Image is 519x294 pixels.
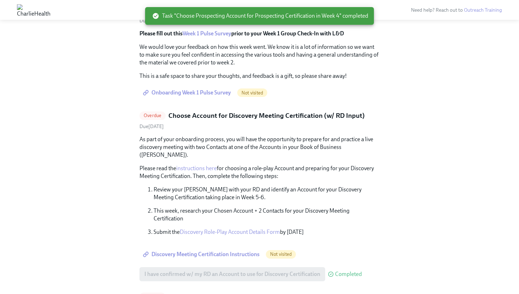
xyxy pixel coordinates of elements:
a: instructions here [176,165,217,172]
a: Discovery Meeting Certification Instructions [139,247,264,261]
p: As part of your onboarding process, you will have the opportunity to prepare for and practice a l... [139,136,380,159]
img: CharlieHealth [17,4,50,16]
span: Friday, July 25th 2025, 2:00 pm [139,18,164,24]
a: Onboarding Week 1 Pulse Survey [139,86,236,100]
p: This is a safe space to share your thoughts, and feedback is a gift, so please share away! [139,72,380,80]
p: This week, research your Chosen Account + 2 Contacts for your Discovery Meeting Certification [154,207,380,223]
p: Review your [PERSON_NAME] with your RD and identify an Account for your Discovery Meeting Certifi... [154,186,380,201]
p: We would love your feedback on how this week went. We know it is a lot of information so we want ... [139,43,380,67]
span: Need help? Reach out to [411,7,502,13]
a: Discovery Role-Play Account Details Form [180,229,280,235]
span: Not visited [237,90,267,96]
span: Discovery Meeting Certification Instructions [144,251,259,258]
p: Submit the by [DATE] [154,228,380,236]
span: Task "Choose Prospecting Account for Prospecting Certification in Week 4" completed [152,12,368,20]
strong: Please fill out this prior to your Week 1 Group Check-In with L&D [139,30,344,37]
span: Overdue [139,113,166,118]
a: Outreach Training [464,7,502,13]
a: Week 1 Pulse Survey [183,30,231,37]
span: Due [DATE] [139,123,164,129]
h5: Choose Account for Discovery Meeting Certification (w/ RD Input) [168,111,365,120]
span: Not visited [266,252,296,257]
span: Onboarding Week 1 Pulse Survey [144,89,231,96]
span: Completed [335,271,362,277]
p: Please read the for choosing a role-play Account and preparing for your Discovery Meeting Certifi... [139,165,380,180]
a: OverdueChoose Account for Discovery Meeting Certification (w/ RD Input)Due[DATE] [139,111,380,130]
